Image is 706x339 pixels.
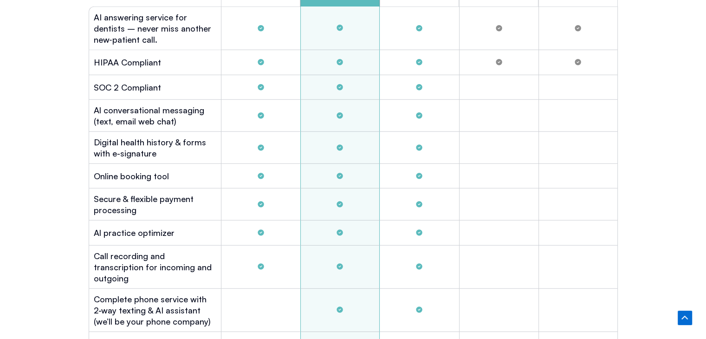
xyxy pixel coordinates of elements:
h2: SOC 2 Compliant [94,82,161,93]
h2: Al conversational messaging (text, email web chat) [94,104,216,127]
h2: Al practice optimizer [94,227,175,238]
h2: Call recording and transcription for incoming and outgoing [94,250,216,284]
h2: Online booking tool [94,170,169,182]
h2: Secure & flexible payment processing [94,193,216,215]
h2: Digital health history & forms with e-signature [94,137,216,159]
h2: Complete phone service with 2-way texting & AI assistant (we’ll be your phone company) [94,293,216,327]
h2: AI answering service for dentists – never miss another new‑patient call. [94,12,216,45]
h2: HIPAA Compliant [94,57,161,68]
